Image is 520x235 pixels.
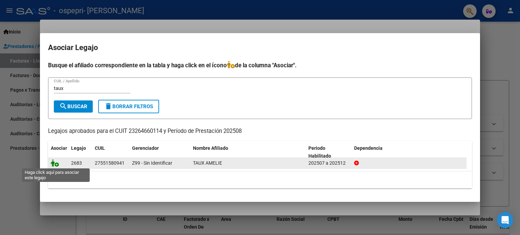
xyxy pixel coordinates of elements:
[48,61,472,70] h4: Busque el afiliado correspondiente en la tabla y haga click en el ícono de la columna "Asociar".
[193,160,222,166] span: TAUX AMELIE
[104,102,112,110] mat-icon: delete
[68,141,92,163] datatable-header-cell: Legajo
[132,160,172,166] span: Z99 - Sin Identificar
[71,160,82,166] span: 2683
[104,103,153,110] span: Borrar Filtros
[308,145,331,159] span: Periodo Habilitado
[48,171,472,188] div: 1 registros
[51,145,67,151] span: Asociar
[129,141,190,163] datatable-header-cell: Gerenciador
[59,102,67,110] mat-icon: search
[351,141,467,163] datatable-header-cell: Dependencia
[98,100,159,113] button: Borrar Filtros
[497,212,513,228] div: Open Intercom Messenger
[48,127,472,136] p: Legajos aprobados para el CUIT 23264660114 y Período de Prestación 202508
[59,103,87,110] span: Buscar
[48,141,68,163] datatable-header-cell: Asociar
[54,100,93,113] button: Buscar
[308,159,349,167] div: 202507 a 202512
[92,141,129,163] datatable-header-cell: CUIL
[95,145,105,151] span: CUIL
[306,141,351,163] datatable-header-cell: Periodo Habilitado
[354,145,383,151] span: Dependencia
[48,41,472,54] h2: Asociar Legajo
[71,145,86,151] span: Legajo
[193,145,228,151] span: Nombre Afiliado
[95,159,125,167] div: 27551580941
[190,141,306,163] datatable-header-cell: Nombre Afiliado
[132,145,159,151] span: Gerenciador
